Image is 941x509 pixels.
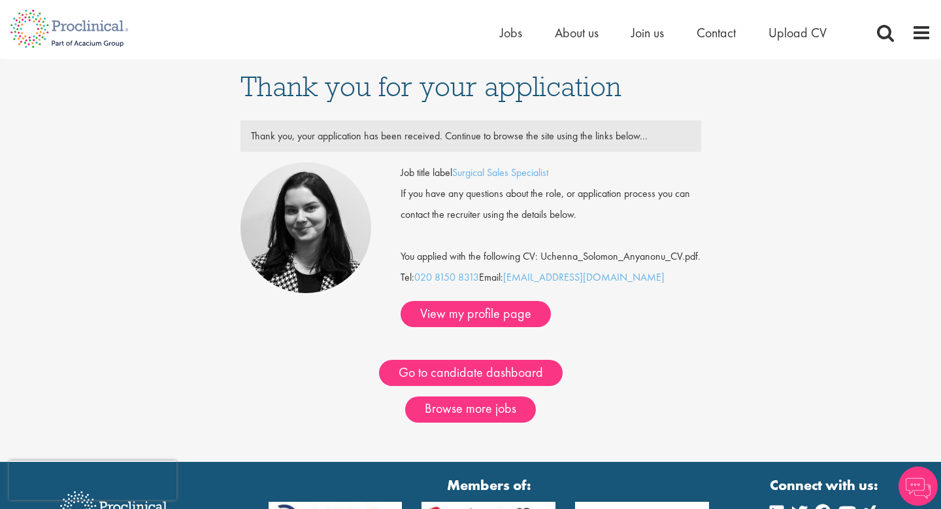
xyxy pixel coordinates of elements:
[414,270,479,284] a: 020 8150 8313
[241,126,701,147] div: Thank you, your application has been received. Continue to browse the site using the links below...
[697,24,736,41] a: Contact
[240,69,621,104] span: Thank you for your application
[899,466,938,506] img: Chatbot
[768,24,827,41] a: Upload CV
[503,270,665,284] a: [EMAIL_ADDRESS][DOMAIN_NAME]
[391,225,711,267] div: You applied with the following CV: Uchenna_Solomon_Anyanonu_CV.pdf.
[555,24,599,41] a: About us
[500,24,522,41] a: Jobs
[391,162,711,183] div: Job title label
[269,475,710,495] strong: Members of:
[240,162,371,293] img: Indre Stankeviciute
[9,461,176,500] iframe: reCAPTCHA
[379,360,563,386] a: Go to candidate dashboard
[405,396,536,423] a: Browse more jobs
[401,162,701,327] div: Tel: Email:
[770,475,881,495] strong: Connect with us:
[391,183,711,225] div: If you have any questions about the role, or application process you can contact the recruiter us...
[631,24,664,41] a: Join us
[401,301,551,327] a: View my profile page
[452,166,548,179] a: Surgical Sales Specialist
